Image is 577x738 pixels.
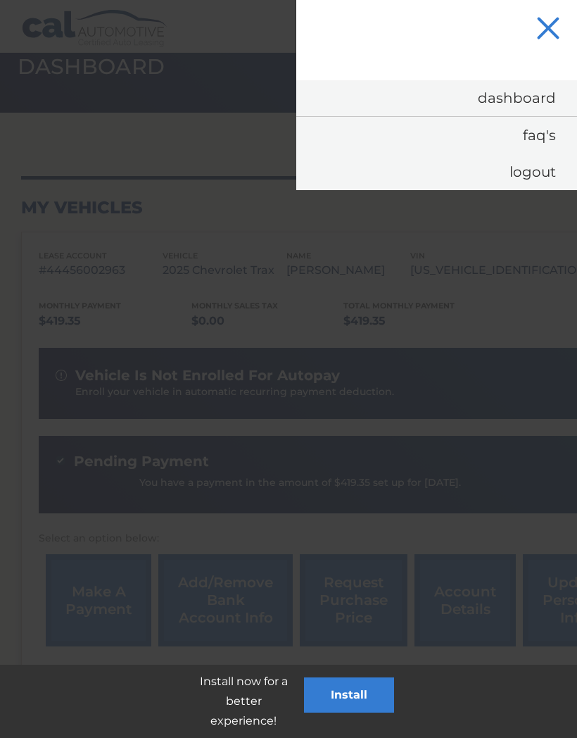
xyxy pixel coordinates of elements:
[296,117,577,154] a: FAQ's
[304,677,394,713] button: Install
[296,154,577,190] a: Logout
[296,80,577,116] a: Dashboard
[183,672,304,731] p: Install now for a better experience!
[533,18,563,42] button: Menu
